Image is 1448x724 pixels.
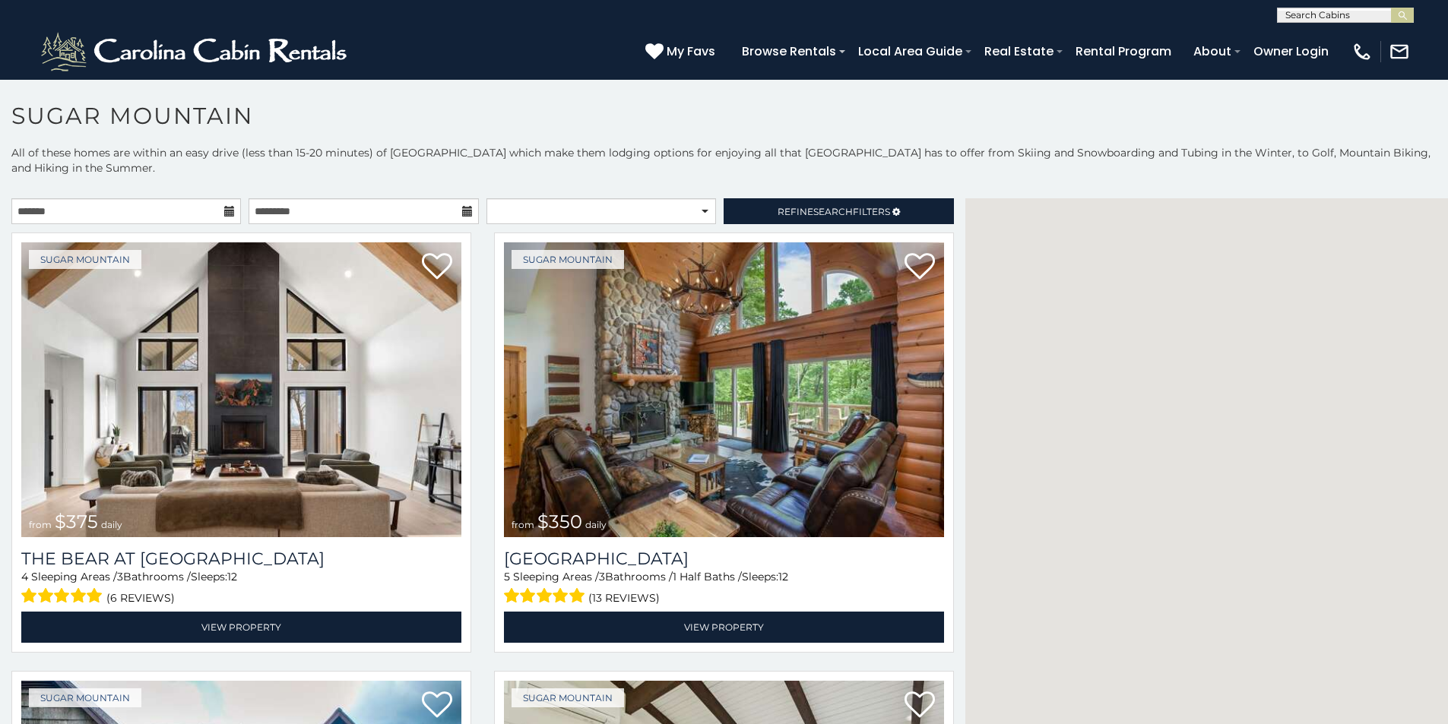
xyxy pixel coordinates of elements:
span: 3 [117,570,123,583]
span: 3 [599,570,605,583]
a: The Bear At [GEOGRAPHIC_DATA] [21,549,461,569]
a: About [1186,38,1239,65]
a: [GEOGRAPHIC_DATA] [504,549,944,569]
span: $350 [537,511,582,533]
img: phone-regular-white.png [1351,41,1373,62]
a: Local Area Guide [851,38,970,65]
span: Search [813,206,853,217]
h3: The Bear At Sugar Mountain [21,549,461,569]
img: mail-regular-white.png [1389,41,1410,62]
span: 5 [504,570,510,583]
a: Sugar Mountain [29,688,141,707]
a: Add to favorites [422,690,452,722]
span: 4 [21,570,28,583]
a: My Favs [645,42,719,62]
a: View Property [21,612,461,643]
a: Owner Login [1246,38,1336,65]
span: daily [101,519,122,530]
span: My Favs [667,42,715,61]
a: Real Estate [977,38,1061,65]
a: RefineSearchFilters [724,198,953,224]
img: White-1-2.png [38,29,353,74]
a: Add to favorites [422,251,452,283]
span: 12 [227,570,237,583]
a: Sugar Mountain [512,688,624,707]
a: Sugar Mountain [512,250,624,269]
span: $375 [55,511,98,533]
span: daily [585,519,607,530]
img: 1714387646_thumbnail.jpeg [21,242,461,537]
img: 1714398141_thumbnail.jpeg [504,242,944,537]
div: Sleeping Areas / Bathrooms / Sleeps: [504,569,944,608]
span: Refine Filters [778,206,890,217]
span: (6 reviews) [106,588,175,608]
span: from [512,519,534,530]
span: 1 Half Baths / [673,570,742,583]
span: 12 [778,570,788,583]
div: Sleeping Areas / Bathrooms / Sleeps: [21,569,461,608]
a: Sugar Mountain [29,250,141,269]
a: Add to favorites [905,690,935,722]
a: Rental Program [1068,38,1179,65]
h3: Grouse Moor Lodge [504,549,944,569]
a: View Property [504,612,944,643]
a: Browse Rentals [734,38,844,65]
a: Add to favorites [905,251,935,283]
span: from [29,519,52,530]
a: from $350 daily [504,242,944,537]
a: from $375 daily [21,242,461,537]
span: (13 reviews) [588,588,660,608]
